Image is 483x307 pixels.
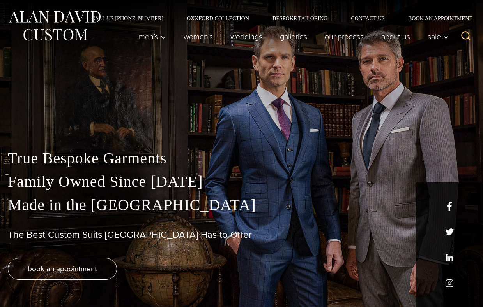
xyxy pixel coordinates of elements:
button: View Search Form [456,27,475,46]
img: Alan David Custom [8,9,101,43]
span: Sale [428,33,449,40]
a: Bespoke Tailoring [261,16,339,21]
nav: Secondary Navigation [80,16,475,21]
a: Galleries [271,29,316,44]
a: Women’s [175,29,222,44]
a: book an appointment [8,258,117,280]
a: weddings [222,29,271,44]
a: Book an Appointment [396,16,475,21]
a: Contact Us [339,16,396,21]
a: Oxxford Collection [175,16,261,21]
a: About Us [373,29,419,44]
span: book an appointment [28,263,97,274]
h1: The Best Custom Suits [GEOGRAPHIC_DATA] Has to Offer [8,229,475,240]
span: Men’s [139,33,166,40]
nav: Primary Navigation [130,29,453,44]
a: Call Us [PHONE_NUMBER] [80,16,175,21]
a: Our Process [316,29,373,44]
p: True Bespoke Garments Family Owned Since [DATE] Made in the [GEOGRAPHIC_DATA] [8,147,475,217]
